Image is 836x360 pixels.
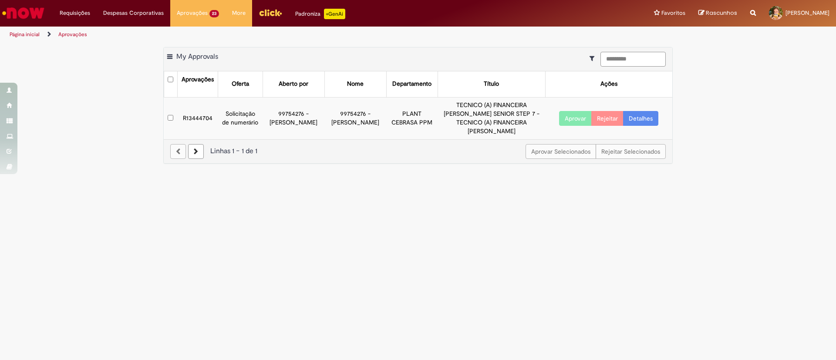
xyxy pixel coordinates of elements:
[10,31,40,38] a: Página inicial
[177,71,218,97] th: Aprovações
[218,97,263,139] td: Solicitação de numerário
[438,97,545,139] td: TECNICO (A) FINANCEIRA [PERSON_NAME] SENIOR STEP 7 - TECNICO (A) FINANCEIRA [PERSON_NAME]
[484,80,499,88] div: Título
[58,31,87,38] a: Aprovações
[324,9,345,19] p: +GenAi
[324,97,386,139] td: 99754276 - [PERSON_NAME]
[661,9,685,17] span: Favoritos
[177,9,208,17] span: Aprovações
[7,27,551,43] ul: Trilhas de página
[559,111,592,126] button: Aprovar
[279,80,308,88] div: Aberto por
[698,9,737,17] a: Rascunhos
[591,111,624,126] button: Rejeitar
[263,97,324,139] td: 99754276 - [PERSON_NAME]
[706,9,737,17] span: Rascunhos
[259,6,282,19] img: click_logo_yellow_360x200.png
[176,52,218,61] span: My Approvals
[386,97,438,139] td: PLANT CEBRASA PPM
[232,9,246,17] span: More
[785,9,829,17] span: [PERSON_NAME]
[177,97,218,139] td: R13444704
[600,80,617,88] div: Ações
[1,4,46,22] img: ServiceNow
[232,80,249,88] div: Oferta
[103,9,164,17] span: Despesas Corporativas
[182,75,214,84] div: Aprovações
[209,10,219,17] span: 23
[623,111,658,126] a: Detalhes
[590,55,599,61] i: Mostrar filtros para: Suas Solicitações
[392,80,431,88] div: Departamento
[295,9,345,19] div: Padroniza
[170,146,666,156] div: Linhas 1 − 1 de 1
[347,80,364,88] div: Nome
[60,9,90,17] span: Requisições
